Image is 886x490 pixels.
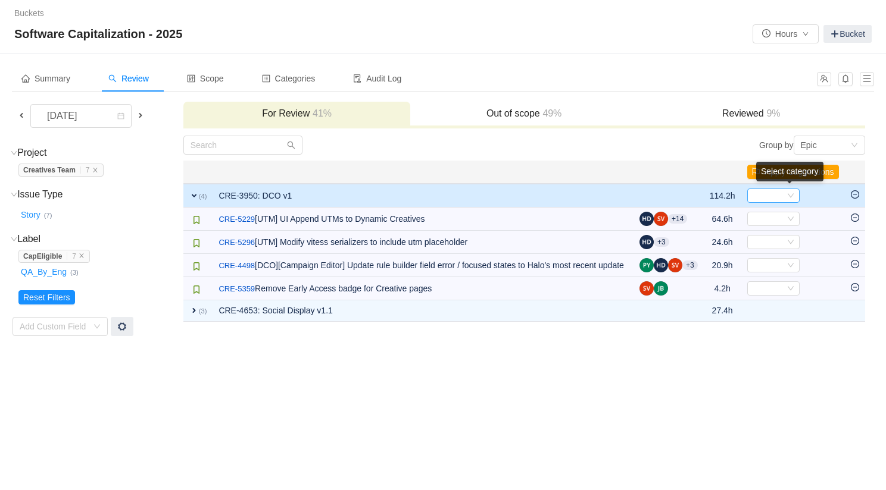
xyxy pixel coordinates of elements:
img: HD [639,235,654,249]
img: 10315 [192,262,201,271]
span: Summary [21,74,70,83]
i: icon: search [287,141,295,149]
span: 41% [310,108,332,118]
a: CRE-4498 [219,260,255,272]
small: (3) [199,307,207,315]
i: icon: minus-circle [851,260,859,268]
span: Categories [262,74,316,83]
i: icon: down [11,191,17,198]
td: [DCO][Campaign Editor] Update rule builder field error / focused states to Halo's most recent update [213,254,634,277]
span: Audit Log [353,74,401,83]
button: QA_By_Eng [18,263,70,282]
td: 114.2h [704,184,741,208]
div: Add Custom Field [20,321,88,332]
a: CRE-5359 [219,283,255,295]
span: Software Capitalization - 2025 [14,24,189,43]
div: Select category [756,162,823,181]
i: icon: close [79,253,85,259]
a: CRE-5229 [219,213,255,225]
h3: Issue Type [18,189,182,200]
span: 49% [540,108,562,118]
aui-badge: +3 [682,260,698,270]
div: [DATE] [38,105,89,127]
div: Group by [524,136,865,155]
span: 9% [763,108,780,118]
a: Bucket [823,25,872,43]
i: icon: down [787,192,794,200]
i: icon: down [787,285,794,293]
button: icon: team [817,72,831,86]
button: icon: menu [860,72,874,86]
small: (4) [199,193,207,200]
td: [UTM] Modify vitess serializers to include utm placeholder [213,231,634,254]
span: expand [189,306,199,315]
span: Scope [187,74,224,83]
aui-badge: +14 [668,214,687,224]
h3: Reviewed [644,108,859,120]
img: HD [639,212,654,226]
td: 64.6h [704,208,741,231]
h3: For Review [189,108,405,120]
a: Buckets [14,8,44,18]
i: icon: home [21,74,30,83]
img: 10315 [192,285,201,294]
img: SM [654,212,668,226]
img: JF [654,281,668,296]
td: [UTM] UI Append UTMs to Dynamic Creatives [213,208,634,231]
i: icon: search [108,74,117,83]
i: icon: control [187,74,195,83]
div: Epic [801,136,817,154]
span: 7 [72,252,76,260]
h3: Label [18,233,182,245]
button: Story [18,205,44,224]
button: Reset Filters [18,290,75,304]
span: expand [189,191,199,200]
td: CRE-3950: DCO v1 [213,184,634,208]
i: icon: minus-circle [851,283,859,291]
input: Search [183,136,302,155]
i: icon: minus-circle [851,213,859,222]
i: icon: down [851,142,858,150]
img: SM [668,258,682,272]
strong: Creatives Team [23,166,76,174]
img: 10315 [192,238,201,248]
i: icon: down [11,150,17,156]
td: 24.6h [704,231,741,254]
td: 27.4h [704,300,741,322]
a: CRE-5296 [219,237,255,249]
i: icon: close [92,167,98,173]
i: icon: down [787,262,794,270]
h3: Out of scope [416,108,632,120]
aui-badge: +3 [654,237,669,247]
td: Remove Early Access badge for Creative pages [213,277,634,300]
i: icon: calendar [117,112,124,121]
button: icon: clock-circleHoursicon: down [753,24,819,43]
td: 4.2h [704,277,741,300]
td: 20.9h [704,254,741,277]
img: PY [639,258,654,272]
small: (3) [70,269,79,276]
h3: Project [18,147,182,159]
td: CRE-4653: Social Display v1.1 [213,300,634,322]
small: (7) [44,212,52,219]
img: SM [639,281,654,296]
span: 7 [86,166,90,174]
span: Review [108,74,149,83]
i: icon: audit [353,74,361,83]
i: icon: down [787,215,794,224]
img: 10315 [192,215,201,225]
i: icon: down [787,238,794,247]
i: icon: profile [262,74,270,83]
i: icon: minus-circle [851,237,859,245]
i: icon: minus-circle [851,190,859,199]
button: icon: bell [838,72,853,86]
i: icon: down [93,323,101,331]
strong: CapEligible [23,252,62,260]
img: HD [654,258,668,272]
button: icon: flagApply Suggestions [747,165,839,179]
i: icon: down [11,236,17,243]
